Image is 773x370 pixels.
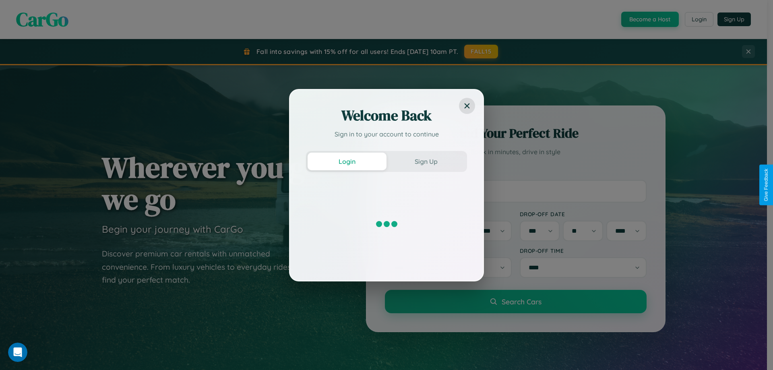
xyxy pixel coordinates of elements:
button: Sign Up [386,153,465,170]
p: Sign in to your account to continue [306,129,467,139]
h2: Welcome Back [306,106,467,125]
button: Login [308,153,386,170]
div: Give Feedback [763,169,769,201]
iframe: Intercom live chat [8,343,27,362]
